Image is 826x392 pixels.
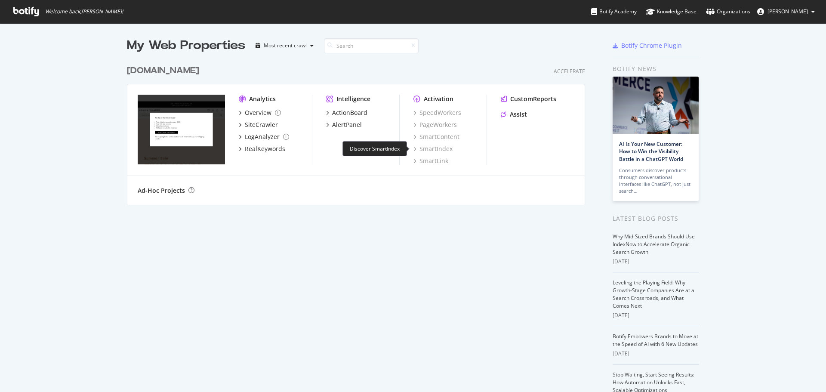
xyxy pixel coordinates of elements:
[613,258,699,265] div: [DATE]
[127,54,592,205] div: grid
[750,5,822,19] button: [PERSON_NAME]
[127,65,199,77] div: [DOMAIN_NAME]
[621,41,682,50] div: Botify Chrome Plugin
[554,68,585,75] div: Accelerate
[613,41,682,50] a: Botify Chrome Plugin
[245,145,285,153] div: RealKeywords
[413,108,461,117] a: SpeedWorkers
[138,186,185,195] div: Ad-Hoc Projects
[767,8,808,15] span: Mark Dougall
[613,350,699,358] div: [DATE]
[326,108,367,117] a: ActionBoard
[613,312,699,319] div: [DATE]
[332,108,367,117] div: ActionBoard
[245,133,280,141] div: LogAnalyzer
[591,7,637,16] div: Botify Academy
[501,110,527,119] a: Assist
[332,120,362,129] div: AlertPanel
[413,157,448,165] a: SmartLink
[646,7,697,16] div: Knowledge Base
[326,120,362,129] a: AlertPanel
[613,64,699,74] div: Botify news
[619,140,683,162] a: AI Is Your New Customer: How to Win the Visibility Battle in a ChatGPT World
[138,95,225,164] img: www.monicavinader.com
[245,108,271,117] div: Overview
[613,233,695,256] a: Why Mid-Sized Brands Should Use IndexNow to Accelerate Organic Search Growth
[127,37,245,54] div: My Web Properties
[413,145,453,153] a: SmartIndex
[252,39,317,52] button: Most recent crawl
[424,95,453,103] div: Activation
[613,279,694,309] a: Leveling the Playing Field: Why Growth-Stage Companies Are at a Search Crossroads, and What Comes...
[249,95,276,103] div: Analytics
[613,333,698,348] a: Botify Empowers Brands to Move at the Speed of AI with 6 New Updates
[239,120,278,129] a: SiteCrawler
[239,145,285,153] a: RealKeywords
[619,167,692,194] div: Consumers discover products through conversational interfaces like ChatGPT, not just search…
[510,110,527,119] div: Assist
[342,141,407,156] div: Discover SmartIndex
[613,214,699,223] div: Latest Blog Posts
[413,133,459,141] a: SmartContent
[245,120,278,129] div: SiteCrawler
[501,95,556,103] a: CustomReports
[324,38,419,53] input: Search
[336,95,370,103] div: Intelligence
[510,95,556,103] div: CustomReports
[127,65,203,77] a: [DOMAIN_NAME]
[239,133,289,141] a: LogAnalyzer
[264,43,307,48] div: Most recent crawl
[413,120,457,129] a: PageWorkers
[706,7,750,16] div: Organizations
[613,77,699,134] img: AI Is Your New Customer: How to Win the Visibility Battle in a ChatGPT World
[45,8,123,15] span: Welcome back, [PERSON_NAME] !
[239,108,281,117] a: Overview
